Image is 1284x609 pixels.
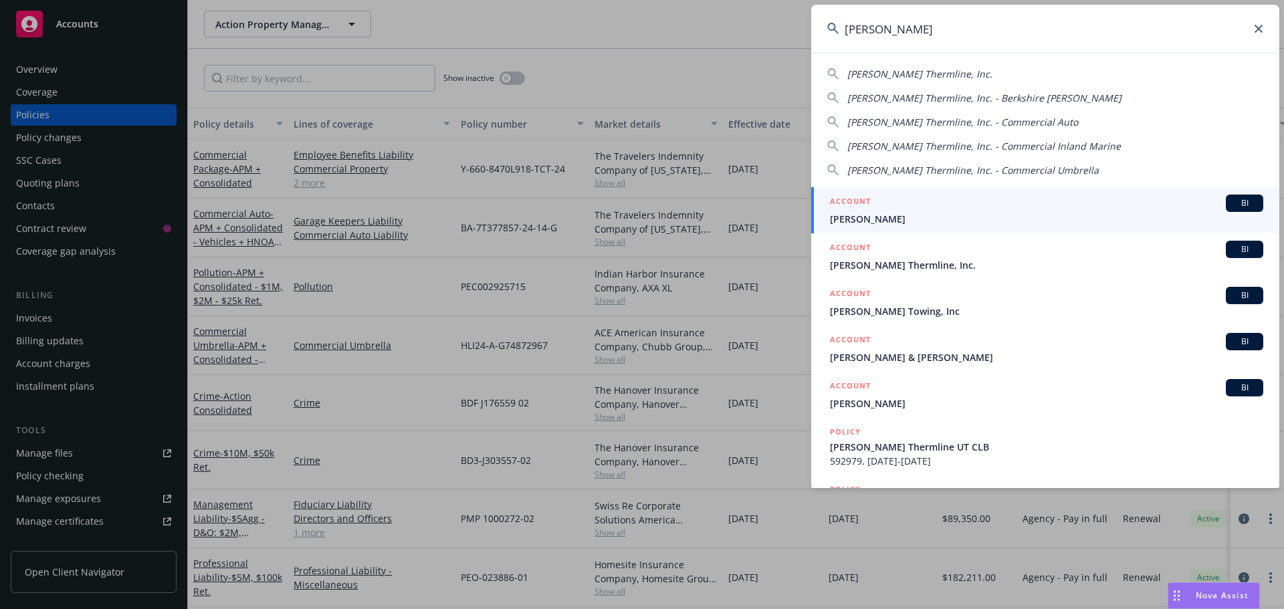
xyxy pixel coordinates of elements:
[811,233,1279,279] a: ACCOUNTBI[PERSON_NAME] Thermline, Inc.
[811,418,1279,475] a: POLICY[PERSON_NAME] Thermline UT CLB592979, [DATE]-[DATE]
[830,440,1263,454] span: [PERSON_NAME] Thermline UT CLB
[811,187,1279,233] a: ACCOUNTBI[PERSON_NAME]
[847,164,1099,176] span: [PERSON_NAME] Thermline, Inc. - Commercial Umbrella
[1231,289,1258,301] span: BI
[830,212,1263,226] span: [PERSON_NAME]
[847,92,1121,104] span: [PERSON_NAME] Thermline, Inc. - Berkshire [PERSON_NAME]
[811,475,1279,533] a: POLICY
[811,326,1279,372] a: ACCOUNTBI[PERSON_NAME] & [PERSON_NAME]
[830,287,871,303] h5: ACCOUNT
[811,5,1279,53] input: Search...
[830,304,1263,318] span: [PERSON_NAME] Towing, Inc
[1231,243,1258,255] span: BI
[811,279,1279,326] a: ACCOUNTBI[PERSON_NAME] Towing, Inc
[830,258,1263,272] span: [PERSON_NAME] Thermline, Inc.
[847,116,1078,128] span: [PERSON_NAME] Thermline, Inc. - Commercial Auto
[830,241,871,257] h5: ACCOUNT
[811,372,1279,418] a: ACCOUNTBI[PERSON_NAME]
[830,333,871,349] h5: ACCOUNT
[830,454,1263,468] span: 592979, [DATE]-[DATE]
[847,140,1121,152] span: [PERSON_NAME] Thermline, Inc. - Commercial Inland Marine
[1168,583,1185,608] div: Drag to move
[830,425,861,439] h5: POLICY
[847,68,992,80] span: [PERSON_NAME] Thermline, Inc.
[1231,197,1258,209] span: BI
[1196,590,1249,601] span: Nova Assist
[830,483,861,496] h5: POLICY
[1231,382,1258,394] span: BI
[1231,336,1258,348] span: BI
[830,350,1263,364] span: [PERSON_NAME] & [PERSON_NAME]
[830,396,1263,410] span: [PERSON_NAME]
[830,195,871,211] h5: ACCOUNT
[1168,582,1260,609] button: Nova Assist
[830,379,871,395] h5: ACCOUNT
